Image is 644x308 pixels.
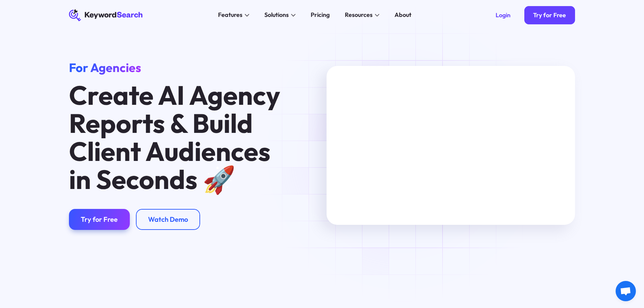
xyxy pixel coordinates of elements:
[496,11,510,19] div: Login
[486,6,520,24] a: Login
[616,281,636,301] div: Open chat
[148,215,188,223] div: Watch Demo
[69,209,130,230] a: Try for Free
[345,10,373,20] div: Resources
[533,11,566,19] div: Try for Free
[69,60,141,75] span: For Agencies
[390,9,416,21] a: About
[524,6,575,24] a: Try for Free
[311,10,330,20] div: Pricing
[218,10,242,20] div: Features
[327,66,575,224] iframe: KeywordSearch Agency Reports
[264,10,289,20] div: Solutions
[306,9,334,21] a: Pricing
[81,215,118,223] div: Try for Free
[395,10,411,20] div: About
[69,81,287,194] h1: Create AI Agency Reports & Build Client Audiences in Seconds 🚀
